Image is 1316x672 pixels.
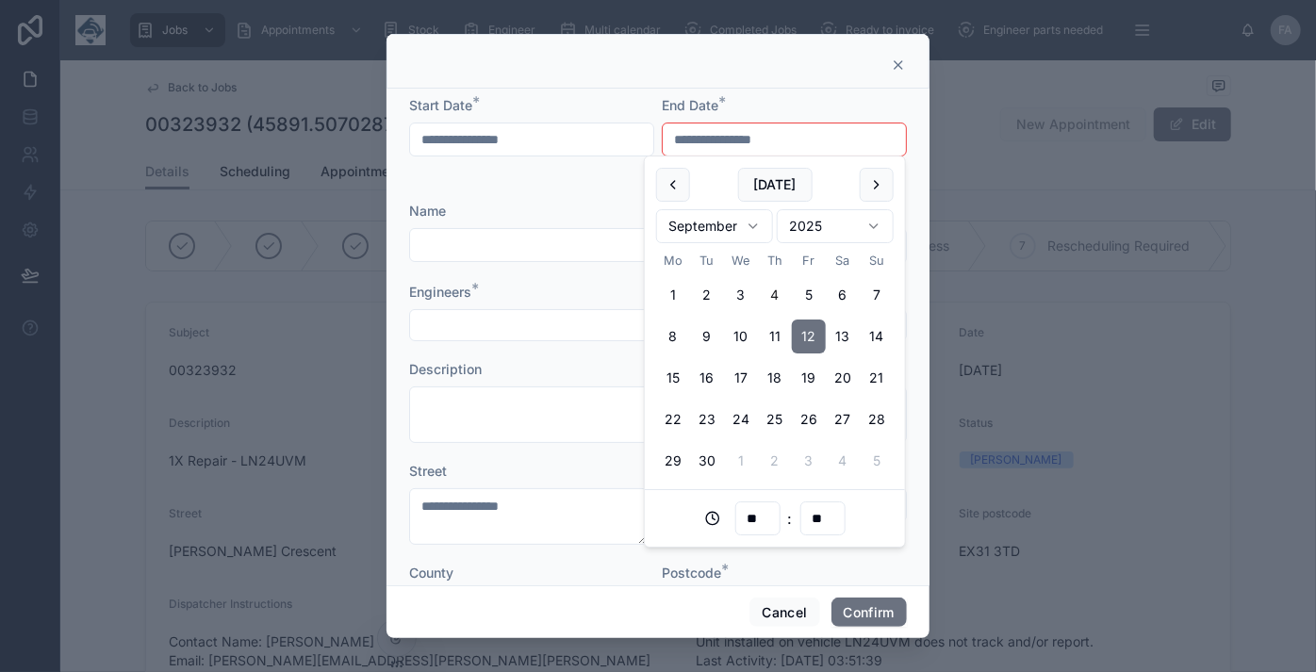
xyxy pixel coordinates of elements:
[656,361,690,395] button: Monday, 15 September 2025
[690,361,724,395] button: Tuesday, 16 September 2025
[792,444,826,478] button: Friday, 3 October 2025
[724,251,758,270] th: Wednesday
[724,320,758,353] button: Wednesday, 10 September 2025
[831,598,907,628] button: Confirm
[826,320,860,353] button: Saturday, 13 September 2025
[826,402,860,436] button: Saturday, 27 September 2025
[656,251,894,478] table: September 2025
[656,444,690,478] button: Monday, 29 September 2025
[409,203,446,219] span: Name
[758,251,792,270] th: Thursday
[826,361,860,395] button: Saturday, 20 September 2025
[749,598,819,628] button: Cancel
[662,97,718,113] span: End Date
[860,361,894,395] button: Sunday, 21 September 2025
[656,402,690,436] button: Monday, 22 September 2025
[792,402,826,436] button: Friday, 26 September 2025
[690,251,724,270] th: Tuesday
[860,444,894,478] button: Sunday, 5 October 2025
[662,565,721,581] span: Postcode
[860,251,894,270] th: Sunday
[409,97,472,113] span: Start Date
[758,278,792,312] button: Today, Thursday, 4 September 2025
[860,320,894,353] button: Sunday, 14 September 2025
[409,463,447,479] span: Street
[826,278,860,312] button: Saturday, 6 September 2025
[656,251,690,270] th: Monday
[758,402,792,436] button: Thursday, 25 September 2025
[724,402,758,436] button: Wednesday, 24 September 2025
[409,284,471,300] span: Engineers
[724,278,758,312] button: Wednesday, 3 September 2025
[690,444,724,478] button: Tuesday, 30 September 2025
[656,278,690,312] button: Monday, 1 September 2025
[860,278,894,312] button: Sunday, 7 September 2025
[690,402,724,436] button: Tuesday, 23 September 2025
[792,361,826,395] button: Friday, 19 September 2025
[860,402,894,436] button: Sunday, 28 September 2025
[758,320,792,353] button: Thursday, 11 September 2025
[737,168,812,202] button: [DATE]
[792,278,826,312] button: Friday, 5 September 2025
[690,278,724,312] button: Tuesday, 2 September 2025
[724,444,758,478] button: Wednesday, 1 October 2025
[656,320,690,353] button: Monday, 8 September 2025
[826,251,860,270] th: Saturday
[826,444,860,478] button: Saturday, 4 October 2025
[792,320,826,353] button: Friday, 12 September 2025, selected
[792,251,826,270] th: Friday
[758,361,792,395] button: Thursday, 18 September 2025
[409,361,482,377] span: Description
[758,444,792,478] button: Thursday, 2 October 2025
[724,361,758,395] button: Wednesday, 17 September 2025
[656,501,894,535] div: :
[690,320,724,353] button: Tuesday, 9 September 2025
[409,309,907,341] button: Select Button
[409,565,453,581] span: County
